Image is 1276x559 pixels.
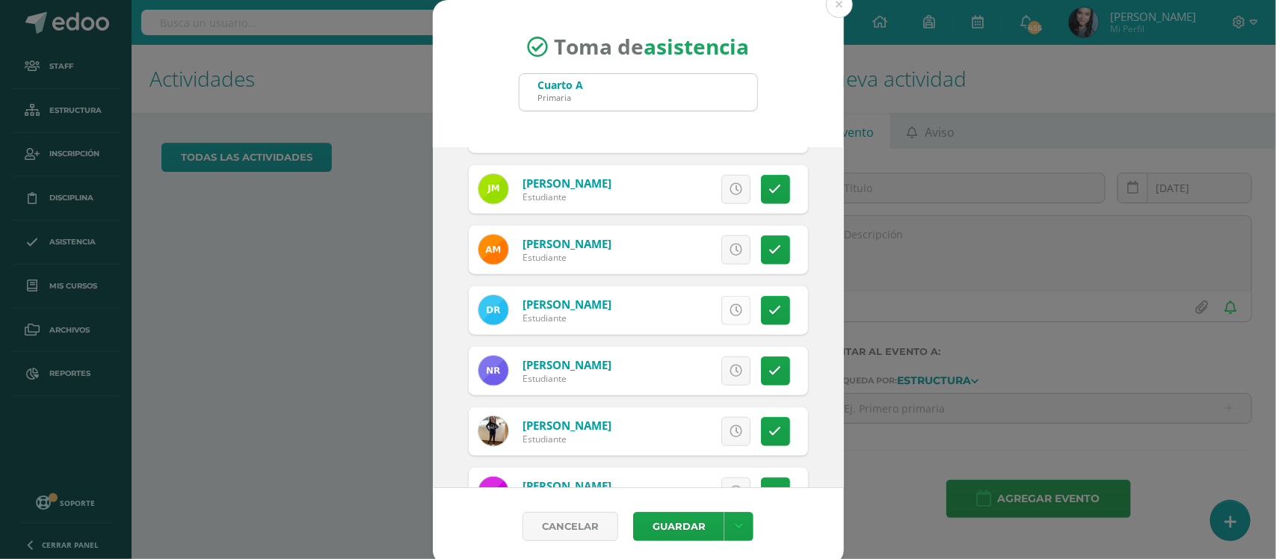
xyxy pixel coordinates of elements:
[523,236,611,251] a: [PERSON_NAME]
[478,416,508,446] img: 2d0a7c83df1fd32cc8bcd9ba7977609e.png
[523,297,611,312] a: [PERSON_NAME]
[478,174,508,204] img: 99b014032ef2053f8eb9efc1a92257e8.png
[523,372,611,385] div: Estudiante
[478,295,508,325] img: 9e2f264ec4be9f6d41925972a4ed8b0b.png
[644,33,749,61] strong: asistencia
[523,176,611,191] a: [PERSON_NAME]
[478,356,508,386] img: 0b43f768d32c71a66b4f9e36c7685469.png
[520,74,757,111] input: Busca un grado o sección aquí...
[538,92,584,103] div: Primaria
[523,512,618,541] a: Cancelar
[523,191,611,203] div: Estudiante
[478,235,508,265] img: 5379402f8f87b5e06a0812df8d49d961.png
[523,312,611,324] div: Estudiante
[478,477,508,507] img: cad1d0d09c08410ec597c02762000fbc.png
[523,478,611,493] a: [PERSON_NAME]
[523,357,611,372] a: [PERSON_NAME]
[523,418,611,433] a: [PERSON_NAME]
[633,512,724,541] button: Guardar
[538,78,584,92] div: Cuarto A
[554,33,749,61] span: Toma de
[523,251,611,264] div: Estudiante
[523,433,611,445] div: Estudiante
